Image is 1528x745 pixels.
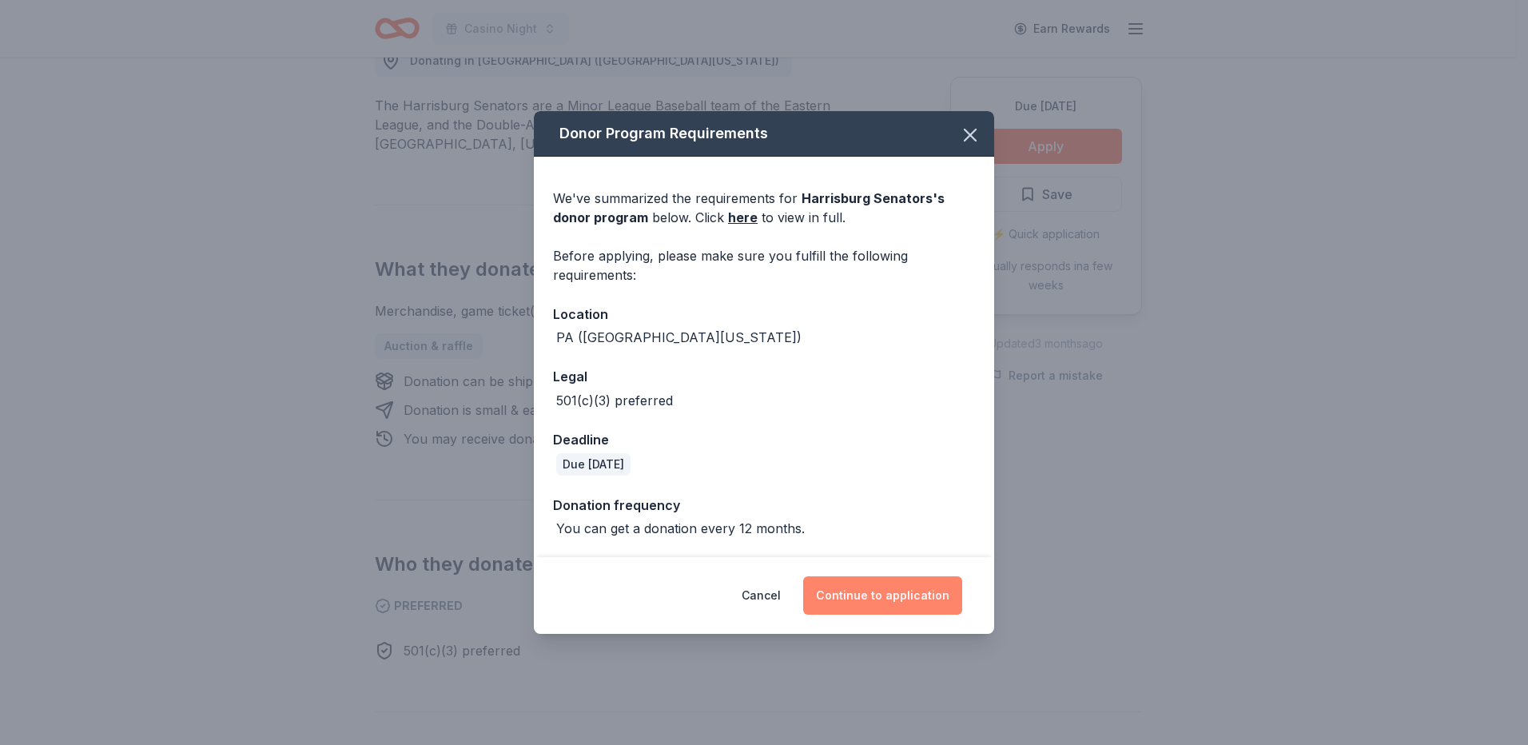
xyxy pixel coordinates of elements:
[534,111,994,157] div: Donor Program Requirements
[553,189,975,227] div: We've summarized the requirements for below. Click to view in full.
[556,328,802,347] div: PA ([GEOGRAPHIC_DATA][US_STATE])
[553,366,975,387] div: Legal
[803,576,962,615] button: Continue to application
[556,391,673,410] div: 501(c)(3) preferred
[556,453,631,476] div: Due [DATE]
[553,429,975,450] div: Deadline
[553,304,975,325] div: Location
[742,576,781,615] button: Cancel
[553,495,975,516] div: Donation frequency
[556,519,805,538] div: You can get a donation every 12 months.
[553,246,975,285] div: Before applying, please make sure you fulfill the following requirements:
[728,208,758,227] a: here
